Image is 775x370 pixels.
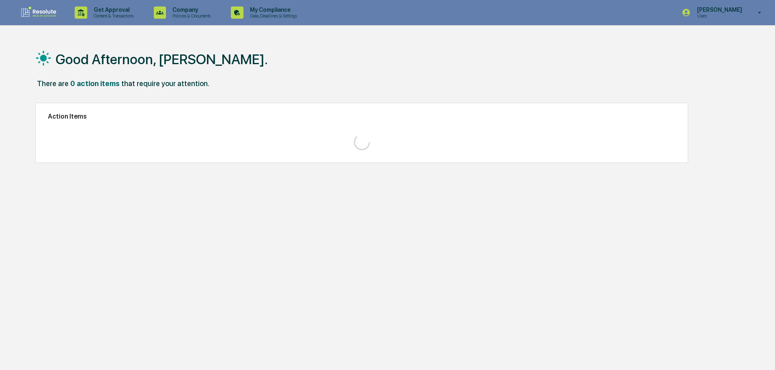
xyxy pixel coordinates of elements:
[87,13,138,19] p: Content & Transactions
[56,51,268,67] h1: Good Afternoon, [PERSON_NAME].
[121,79,209,88] div: that require your attention.
[19,6,58,19] img: logo
[166,13,215,19] p: Policies & Documents
[37,79,69,88] div: There are
[166,6,215,13] p: Company
[691,13,746,19] p: Users
[70,79,120,88] div: 0 action items
[243,6,301,13] p: My Compliance
[243,13,301,19] p: Data, Deadlines & Settings
[48,113,676,120] h2: Action Items
[691,6,746,13] p: [PERSON_NAME]
[87,6,138,13] p: Get Approval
